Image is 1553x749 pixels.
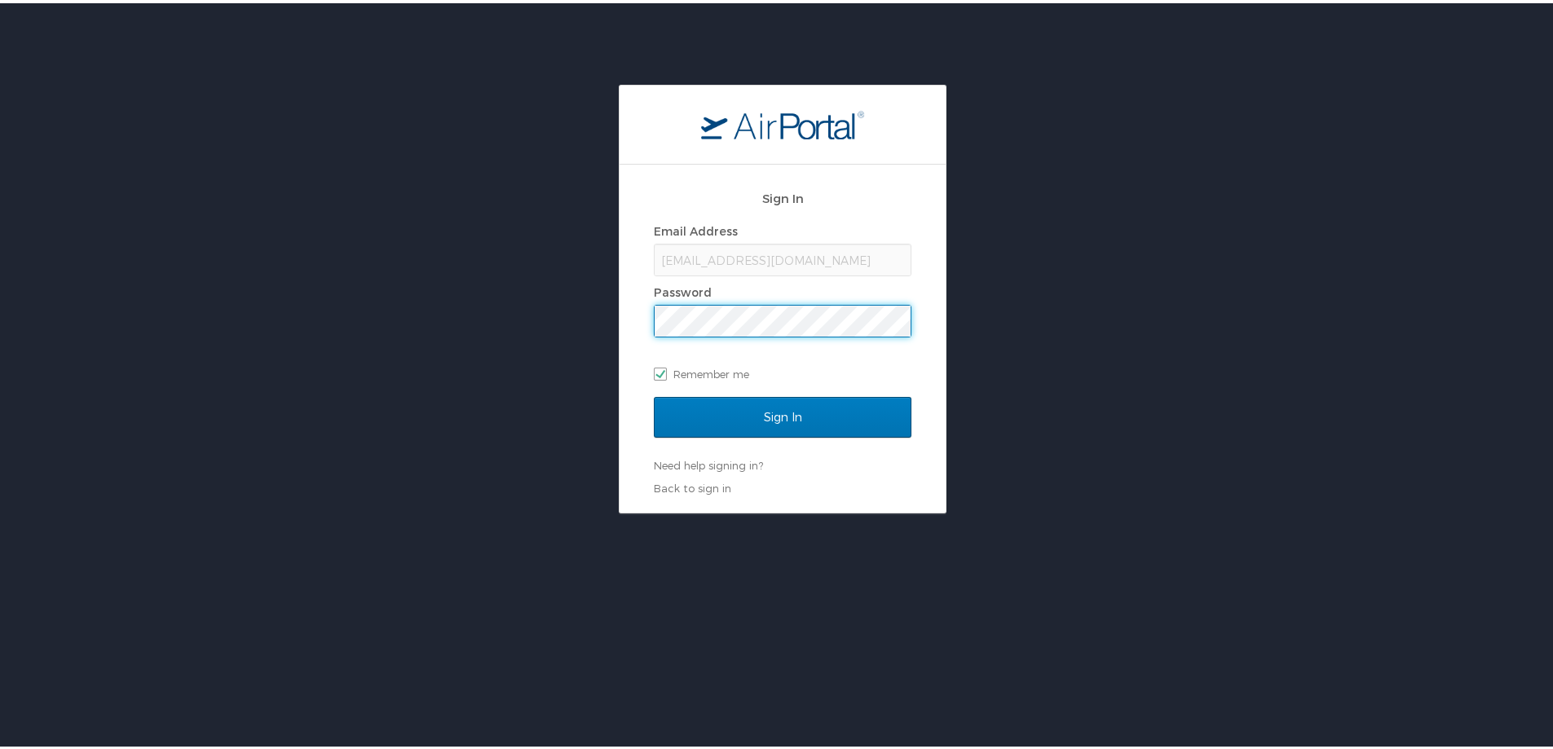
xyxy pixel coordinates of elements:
label: Remember me [654,359,911,383]
label: Email Address [654,221,738,235]
a: Back to sign in [654,478,731,491]
input: Sign In [654,394,911,434]
label: Password [654,282,712,296]
h2: Sign In [654,186,911,205]
img: logo [701,107,864,136]
a: Need help signing in? [654,456,763,469]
